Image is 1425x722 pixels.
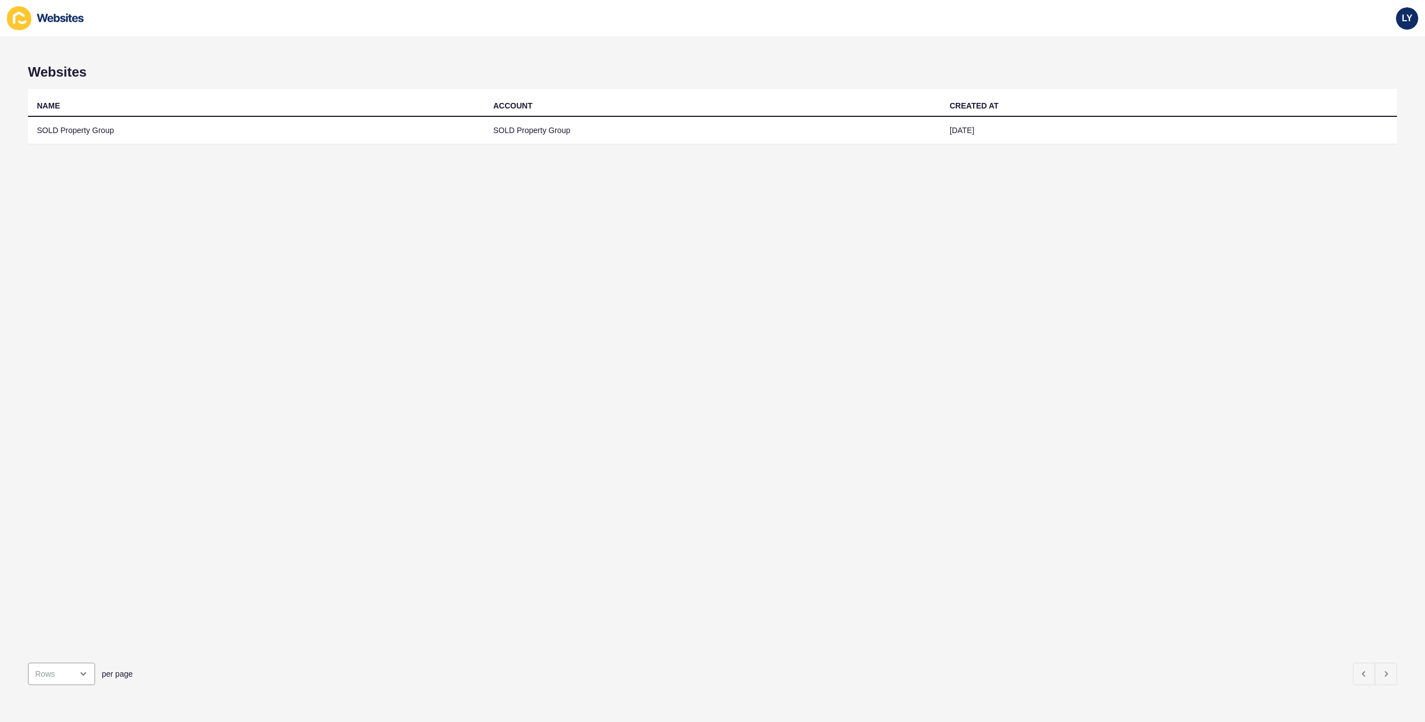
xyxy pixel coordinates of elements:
td: [DATE] [941,117,1397,144]
div: CREATED AT [950,100,999,111]
span: per page [102,668,133,679]
td: SOLD Property Group [28,117,484,144]
span: LY [1402,13,1413,24]
h1: Websites [28,64,1397,80]
div: NAME [37,100,60,111]
td: SOLD Property Group [484,117,941,144]
div: ACCOUNT [493,100,532,111]
div: open menu [28,663,95,685]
